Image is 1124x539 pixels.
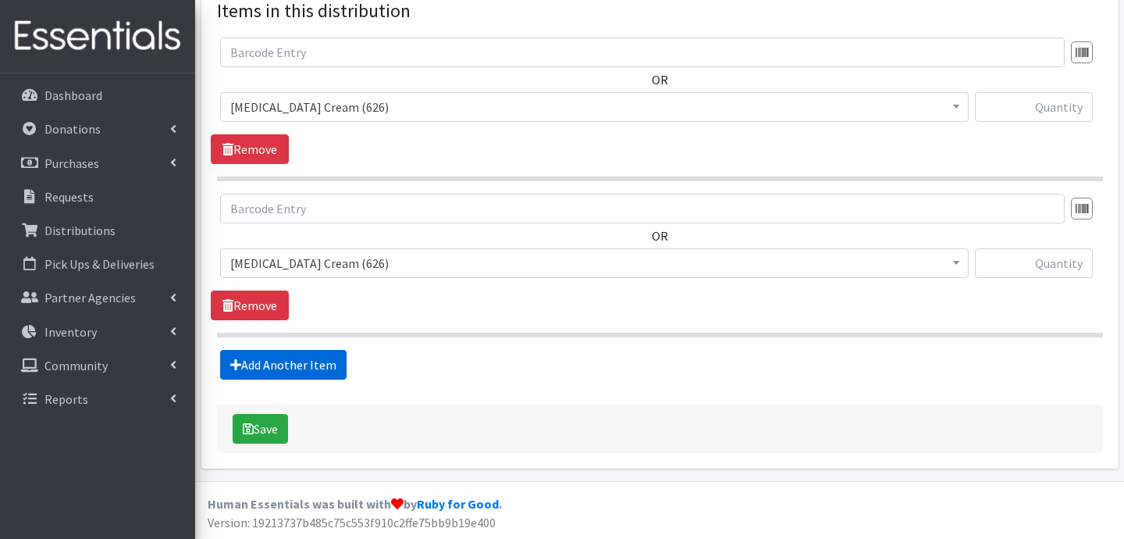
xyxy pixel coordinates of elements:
[230,252,959,274] span: Diaper Rash Cream (626)
[211,291,289,320] a: Remove
[44,358,108,373] p: Community
[652,227,668,245] label: OR
[233,414,288,444] button: Save
[975,248,1093,278] input: Quantity
[44,391,88,407] p: Reports
[44,324,97,340] p: Inventory
[6,384,189,415] a: Reports
[6,113,189,145] a: Donations
[6,248,189,280] a: Pick Ups & Deliveries
[6,148,189,179] a: Purchases
[6,316,189,348] a: Inventory
[6,215,189,246] a: Distributions
[230,96,959,118] span: Diaper Rash Cream (626)
[44,256,155,272] p: Pick Ups & Deliveries
[975,92,1093,122] input: Quantity
[208,496,502,512] strong: Human Essentials was built with by .
[44,290,136,305] p: Partner Agencies
[6,10,189,62] img: HumanEssentials
[220,92,969,122] span: Diaper Rash Cream (626)
[44,155,99,171] p: Purchases
[220,350,347,380] a: Add Another Item
[6,350,189,381] a: Community
[6,80,189,111] a: Dashboard
[417,496,499,512] a: Ruby for Good
[211,134,289,164] a: Remove
[6,282,189,313] a: Partner Agencies
[652,70,668,89] label: OR
[220,37,1065,67] input: Barcode Entry
[44,223,116,238] p: Distributions
[220,248,969,278] span: Diaper Rash Cream (626)
[208,515,496,530] span: Version: 19213737b485c75c553f910c2ffe75bb9b19e400
[44,189,94,205] p: Requests
[44,87,102,103] p: Dashboard
[220,194,1065,223] input: Barcode Entry
[6,181,189,212] a: Requests
[44,121,101,137] p: Donations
